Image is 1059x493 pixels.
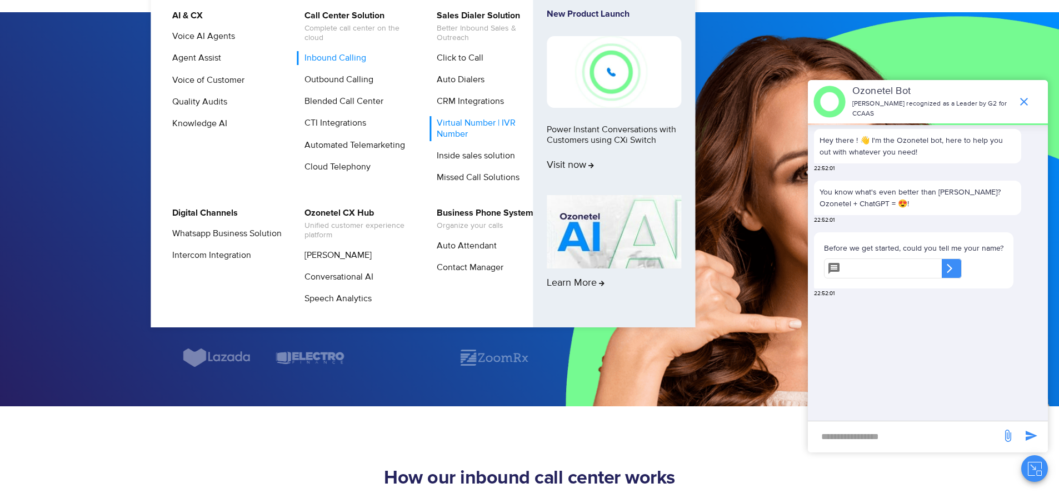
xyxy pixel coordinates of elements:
a: Outbound Calling [297,73,375,87]
a: Voice AI Agents [165,29,237,43]
a: AI & CX [165,9,204,23]
a: Digital Channels [165,206,239,220]
p: Before we get started, could you tell me your name? [824,242,1003,254]
a: Inside sales solution [429,149,517,163]
a: Knowledge AI [165,117,229,131]
a: Auto Dialers [429,73,486,87]
a: Business Phone SystemOrganize your calls [429,206,535,232]
p: Ozonetel Bot [852,84,1012,99]
span: 22:52:01 [814,290,835,298]
a: CRM Integrations [429,94,506,108]
span: 22:52:01 [814,165,835,173]
a: Ozonetel CX HubUnified customer experience platform [297,206,416,242]
span: send message [997,425,1019,447]
p: Hey there ! 👋 I'm the Ozonetel bot, here to help you out with whatever you need! [820,135,1016,158]
a: [PERSON_NAME] [297,248,373,262]
a: Whatsapp Business Solution [165,227,283,241]
a: Agent Assist [165,51,223,65]
span: send message [1020,425,1042,447]
div: 6 / 7 [182,348,252,367]
div: new-msg-input [813,427,996,447]
div: 2 / 7 [459,348,529,367]
a: Contact Manager [429,261,505,275]
a: Click to Call [429,51,485,65]
button: Close chat [1021,455,1048,482]
a: Virtual Number | IVR Number [429,116,548,141]
img: electro [275,348,345,367]
img: Lazada [182,348,252,367]
a: Sales Dialer SolutionBetter Inbound Sales & Outreach [429,9,548,44]
a: CTI Integrations [297,116,368,130]
a: Voice of Customer [165,73,246,87]
span: Complete call center on the cloud [304,24,414,43]
div: Image Carousel [182,348,529,367]
h2: How our inbound call center works [182,467,877,490]
a: Automated Telemarketing [297,138,407,152]
img: AI [547,195,681,268]
p: You know what's even better than [PERSON_NAME]? Ozonetel + ChatGPT = 😍! [820,186,1016,210]
a: Quality Audits [165,95,229,109]
a: Inbound Calling [297,51,368,65]
img: header [813,86,846,118]
a: Speech Analytics [297,292,373,306]
img: zoomrx [459,348,529,367]
a: Intercom Integration [165,248,253,262]
a: Conversational AI [297,270,375,284]
a: New Product LaunchPower Instant Conversations with Customers using CXi SwitchVisit now [547,9,681,191]
span: Visit now [547,160,594,172]
a: Blended Call Center [297,94,385,108]
div: 1 / 7 [367,351,437,365]
span: Learn More [547,277,605,290]
span: Organize your calls [437,221,533,231]
div: 7 / 7 [274,348,344,367]
a: Missed Call Solutions [429,171,521,185]
a: Call Center SolutionComplete call center on the cloud [297,9,416,44]
span: Better Inbound Sales & Outreach [437,24,546,43]
p: [PERSON_NAME] recognized as a Leader by G2 for CCAAS [852,99,1012,119]
a: Auto Attendant [429,239,498,253]
span: end chat or minimize [1013,91,1035,113]
img: New-Project-17.png [547,36,681,107]
span: 22:52:01 [814,216,835,225]
a: Learn More [547,195,681,308]
span: Unified customer experience platform [304,221,414,240]
a: Cloud Telephony [297,160,372,174]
